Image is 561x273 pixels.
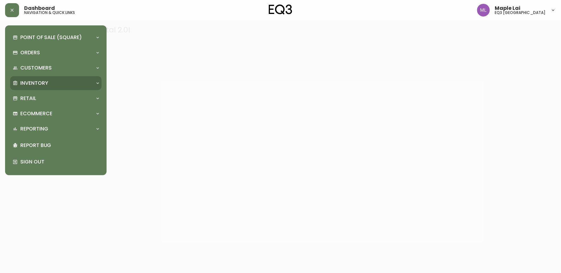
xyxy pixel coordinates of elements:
[10,76,102,90] div: Inventory
[10,91,102,105] div: Retail
[10,61,102,75] div: Customers
[10,137,102,154] div: Report Bug
[10,122,102,136] div: Reporting
[495,11,546,15] h5: eq3 [GEOGRAPHIC_DATA]
[20,125,48,132] p: Reporting
[24,11,75,15] h5: navigation & quick links
[20,64,52,71] p: Customers
[24,6,55,11] span: Dashboard
[20,158,99,165] p: Sign Out
[20,34,82,41] p: Point of Sale (Square)
[20,49,40,56] p: Orders
[477,4,490,17] img: 61e28cffcf8cc9f4e300d877dd684943
[269,4,292,15] img: logo
[10,46,102,60] div: Orders
[20,142,99,149] p: Report Bug
[10,154,102,170] div: Sign Out
[20,95,36,102] p: Retail
[10,30,102,44] div: Point of Sale (Square)
[20,80,48,87] p: Inventory
[20,110,52,117] p: Ecommerce
[10,107,102,121] div: Ecommerce
[495,6,521,11] span: Maple Lai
